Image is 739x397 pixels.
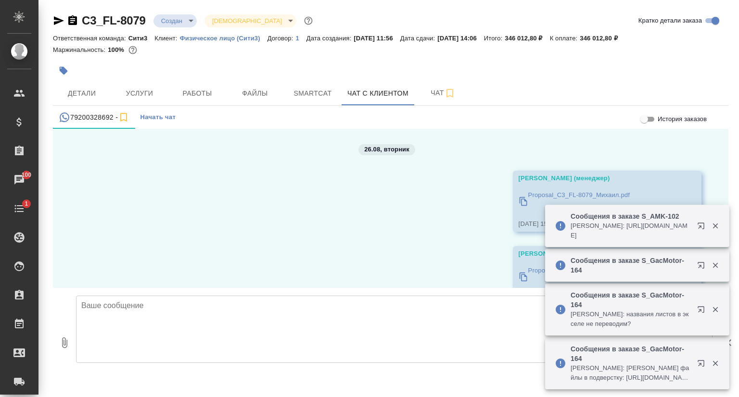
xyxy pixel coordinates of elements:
[67,15,78,26] button: Скопировать ссылку
[180,35,268,42] p: Физическое лицо (Сити3)
[108,46,127,53] p: 100%
[153,14,197,27] div: Создан
[180,34,268,42] a: Физическое лицо (Сити3)
[290,87,336,99] span: Smartcat
[691,354,714,377] button: Открыть в новой вкладке
[571,363,691,383] p: [PERSON_NAME]: [PERSON_NAME] файлы в подверстку: [URL][DOMAIN_NAME]
[135,106,180,129] button: Начать чат
[209,17,285,25] button: [DEMOGRAPHIC_DATA]
[691,300,714,323] button: Открыть в новой вкладке
[571,290,691,310] p: Сообщения в заказе S_GacMotor-164
[505,35,549,42] p: 346 012,80 ₽
[118,112,129,123] svg: Подписаться
[705,261,725,270] button: Закрыть
[691,256,714,279] button: Открыть в новой вкладке
[154,35,179,42] p: Клиент:
[484,35,505,42] p: Итого:
[550,35,580,42] p: К оплате:
[306,35,354,42] p: Дата создания:
[158,17,185,25] button: Создан
[691,216,714,239] button: Открыть в новой вкладке
[571,310,691,329] p: [PERSON_NAME]: названия листов в экселе не переводим?
[53,60,74,81] button: Добавить тэг
[140,112,176,123] span: Начать чат
[705,222,725,230] button: Закрыть
[2,197,36,221] a: 1
[347,87,408,99] span: Чат с клиентом
[364,145,409,154] p: 26.08, вторник
[53,106,728,129] div: simple tabs example
[59,112,129,124] div: 79200328692 (Копников Кирилл Олегович) - (undefined)
[16,170,38,180] span: 100
[354,35,400,42] p: [DATE] 11:56
[519,219,668,229] div: [DATE] 15:11
[519,263,668,290] a: Proposal_C3_FL-8079_Баина.pdf
[232,87,278,99] span: Файлы
[705,305,725,314] button: Закрыть
[59,87,105,99] span: Детали
[82,14,146,27] a: C3_FL-8079
[705,359,725,368] button: Закрыть
[420,87,466,99] span: Чат
[444,87,456,99] svg: Подписаться
[571,256,691,275] p: Сообщения в заказе S_GacMotor-164
[116,87,163,99] span: Услуги
[128,35,155,42] p: Сити3
[658,114,707,124] span: История заказов
[2,168,36,192] a: 100
[53,46,108,53] p: Маржинальность:
[53,35,128,42] p: Ответственная команда:
[19,199,34,209] span: 1
[528,266,625,275] p: Proposal_C3_FL-8079_Баина.pdf
[519,249,668,259] div: [PERSON_NAME] (менеджер)
[571,211,691,221] p: Сообщения в заказе S_AMK-102
[437,35,484,42] p: [DATE] 14:06
[295,34,306,42] a: 1
[519,188,668,214] a: Proposal_C3_FL-8079_Михаил.pdf
[174,87,220,99] span: Работы
[571,344,691,363] p: Сообщения в заказе S_GacMotor-164
[53,15,64,26] button: Скопировать ссылку для ЯМессенджера
[571,221,691,240] p: [PERSON_NAME]: [URL][DOMAIN_NAME]
[302,14,315,27] button: Доп статусы указывают на важность/срочность заказа
[127,44,139,56] button: 0.00 RUB;
[400,35,437,42] p: Дата сдачи:
[295,35,306,42] p: 1
[204,14,296,27] div: Создан
[638,16,702,25] span: Кратко детали заказа
[519,174,668,183] div: [PERSON_NAME] (менеджер)
[268,35,296,42] p: Договор:
[580,35,624,42] p: 346 012,80 ₽
[528,190,630,200] p: Proposal_C3_FL-8079_Михаил.pdf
